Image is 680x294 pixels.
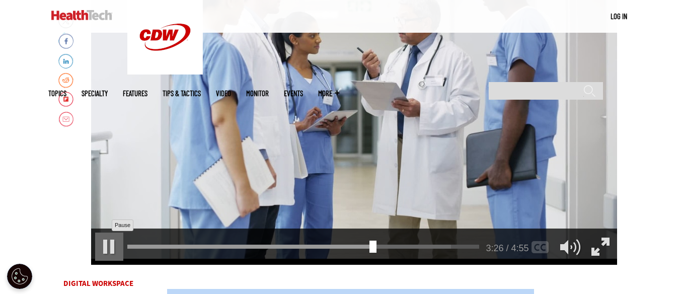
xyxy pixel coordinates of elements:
[48,90,66,97] span: Topics
[7,264,32,289] div: Cookie Settings
[611,11,627,22] div: User menu
[95,233,123,261] div: Pause
[611,12,627,21] a: Log in
[526,233,554,261] div: Enable Closed Captioning
[163,90,201,97] a: Tips & Tactics
[586,233,615,261] div: Full Screen
[7,264,32,289] button: Open Preferences
[82,90,108,97] span: Specialty
[246,90,269,97] a: MonITor
[127,66,203,77] a: CDW
[51,10,112,20] img: Home
[284,90,303,97] a: Events
[63,278,133,288] a: Digital Workspace
[486,243,523,254] div: 3:26 / 4:55
[318,90,339,97] span: More
[216,90,231,97] a: Video
[369,241,376,253] div: Seek Video
[555,233,585,261] div: Mute
[123,90,147,97] a: Features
